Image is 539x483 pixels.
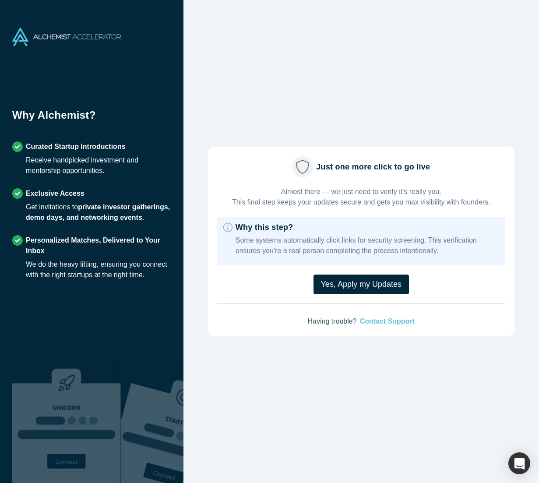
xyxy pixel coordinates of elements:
img: Alchemist Accelerator Logo [12,28,121,46]
strong: Curated Startup Introductions [26,143,126,150]
p: Having trouble? [217,316,505,327]
img: Robust Technologies [12,354,121,483]
img: Prism AI [121,354,229,483]
div: Receive handpicked investment and mentorship opportunities. [26,155,171,176]
h2: Just one more click to go live [316,162,430,172]
div: Get invitations to . [26,202,171,223]
div: We do the heavy lifting, ensuring you connect with the right startups at the right time. [26,259,171,280]
h1: Why Alchemist? [12,107,171,129]
button: Yes, Apply my Updates [314,275,409,294]
p: Almost there — we just need to verify it's really you. This final step keeps your updates secure ... [217,187,505,208]
strong: Exclusive Access [26,190,85,197]
a: Contact Support [360,316,415,327]
p: Some systems automatically click links for security screening. This verification ensures you're a... [236,235,499,256]
b: private investor gatherings, demo days, and networking events [26,203,170,221]
h2: Why this step? [236,223,499,232]
strong: Personalized Matches, Delivered to Your Inbox [26,236,160,254]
